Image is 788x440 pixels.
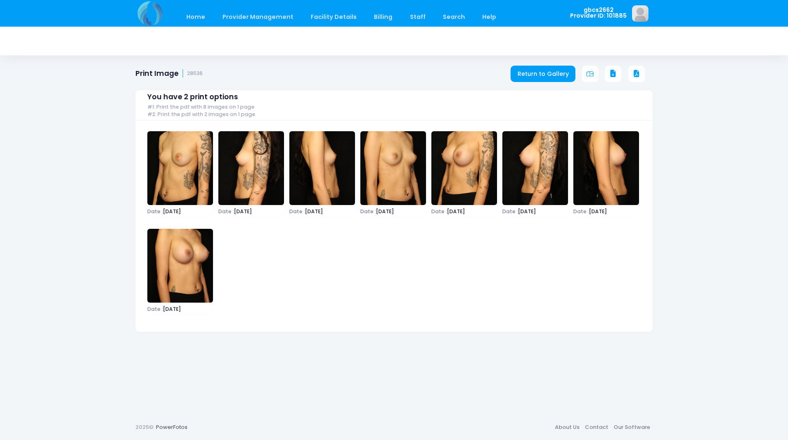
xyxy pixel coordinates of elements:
img: image [147,229,213,303]
span: Date : [573,208,589,215]
a: Home [178,7,213,27]
span: [DATE] [431,209,497,214]
a: Search [435,7,473,27]
img: image [632,5,648,22]
span: #1: Print the pdf with 8 images on 1 page [147,104,254,110]
img: image [218,131,284,205]
a: Facility Details [303,7,365,27]
span: 2025© [135,423,153,431]
span: Date : [289,208,305,215]
img: image [502,131,568,205]
span: Date : [360,208,376,215]
span: Date : [218,208,234,215]
a: PowerFotos [156,423,188,431]
img: image [147,131,213,205]
a: Return to Gallery [511,66,575,82]
span: Date : [502,208,518,215]
img: image [289,131,355,205]
span: gbcs2662 Provider ID: 101885 [570,7,627,19]
span: You have 2 print options [147,93,238,101]
a: Our Software [611,420,653,435]
span: [DATE] [147,209,213,214]
small: 28536 [187,71,203,77]
span: Date : [431,208,447,215]
span: Date : [147,305,163,312]
span: [DATE] [218,209,284,214]
img: image [431,131,497,205]
h1: Print Image [135,69,203,78]
a: Help [474,7,504,27]
span: #2: Print the pdf with 2 images on 1 page [147,112,255,118]
a: Staff [402,7,433,27]
span: [DATE] [502,209,568,214]
span: [DATE] [289,209,355,214]
span: [DATE] [360,209,426,214]
img: image [360,131,426,205]
img: image [573,131,639,205]
a: Contact [582,420,611,435]
a: Provider Management [214,7,301,27]
span: [DATE] [573,209,639,214]
span: [DATE] [147,307,213,312]
a: About Us [552,420,582,435]
span: Date : [147,208,163,215]
a: Billing [366,7,401,27]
